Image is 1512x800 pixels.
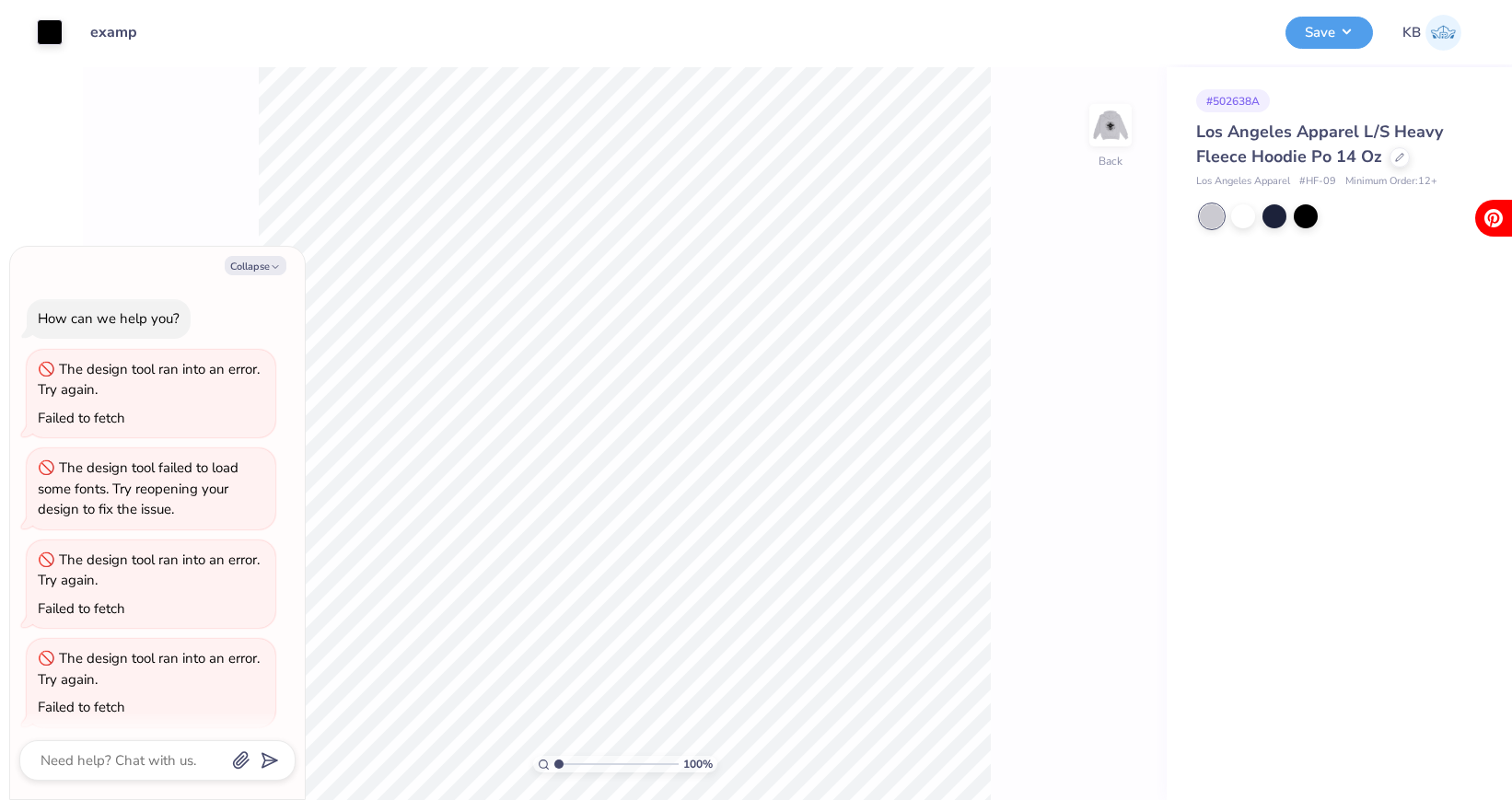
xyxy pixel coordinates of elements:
[38,360,260,400] div: The design tool ran into an error. Try again.
[1299,174,1336,190] span: # HF-09
[1285,17,1373,49] button: Save
[38,698,125,716] div: Failed to fetch
[1196,121,1443,168] span: Los Angeles Apparel L/S Heavy Fleece Hoodie Po 14 Oz
[38,458,238,518] div: The design tool failed to load some fonts. Try reopening your design to fix the issue.
[38,649,260,689] div: The design tool ran into an error. Try again.
[1099,153,1122,169] div: Back
[1196,174,1290,190] span: Los Angeles Apparel
[1345,174,1437,190] span: Minimum Order: 12 +
[76,14,212,51] input: Untitled Design
[38,599,125,618] div: Failed to fetch
[683,756,713,772] span: 100 %
[1092,107,1129,144] img: Back
[1196,89,1270,112] div: # 502638A
[1425,15,1461,51] img: Katie Binkowski
[1402,15,1461,51] a: KB
[38,309,180,328] div: How can we help you?
[1402,22,1421,43] span: KB
[38,551,260,590] div: The design tool ran into an error. Try again.
[225,256,286,275] button: Collapse
[38,409,125,427] div: Failed to fetch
